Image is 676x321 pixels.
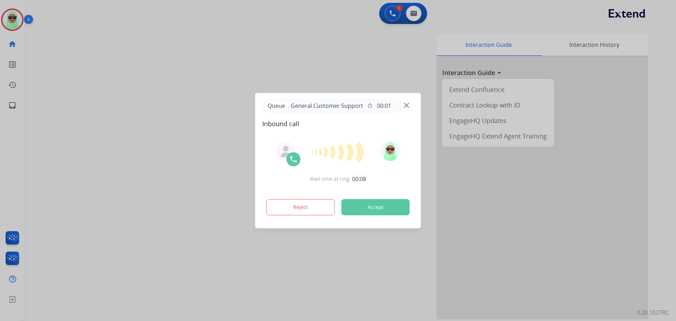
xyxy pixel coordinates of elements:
span: General Customer Support [288,101,366,110]
mat-icon: timer [367,103,373,109]
img: call-icon [289,155,298,163]
img: avatar [380,141,400,161]
span: Wait time at ring: [310,175,351,183]
span: 00:01 [377,101,391,110]
p: 0.20.1027RC [637,308,669,317]
img: close-button [404,103,409,108]
span: Inbound call [262,119,414,129]
button: Reject [267,199,335,215]
span: 00:08 [352,175,366,183]
img: agent-avatar [280,146,292,157]
button: Accept [342,199,410,215]
p: Queue [265,101,288,110]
